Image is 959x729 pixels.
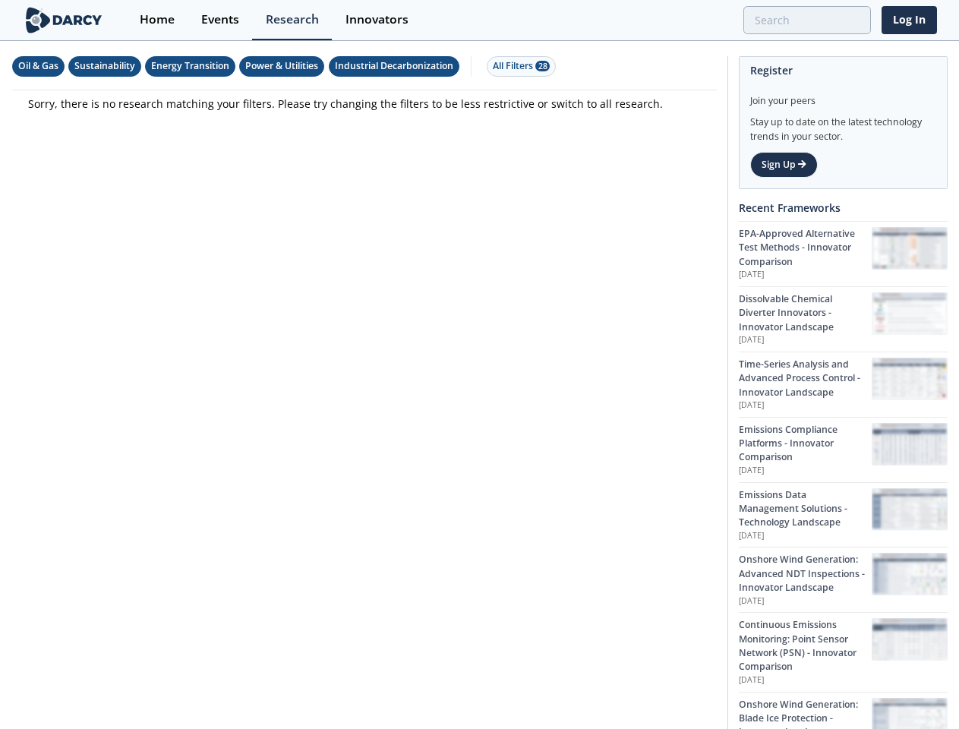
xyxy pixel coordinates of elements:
[74,59,135,73] div: Sustainability
[487,56,556,77] button: All Filters 28
[750,108,936,144] div: Stay up to date on the latest technology trends in your sector.
[23,7,106,33] img: logo-wide.svg
[739,595,872,607] p: [DATE]
[145,56,235,77] button: Energy Transition
[493,59,550,73] div: All Filters
[739,482,948,548] a: Emissions Data Management Solutions - Technology Landscape [DATE] Emissions Data Management Solut...
[12,56,65,77] button: Oil & Gas
[739,358,872,399] div: Time-Series Analysis and Advanced Process Control - Innovator Landscape
[739,194,948,221] div: Recent Frameworks
[335,59,453,73] div: Industrial Decarbonization
[750,57,936,84] div: Register
[739,292,872,334] div: Dissolvable Chemical Diverter Innovators - Innovator Landscape
[140,14,175,26] div: Home
[743,6,871,34] input: Advanced Search
[739,399,872,412] p: [DATE]
[245,59,318,73] div: Power & Utilities
[739,423,872,465] div: Emissions Compliance Platforms - Innovator Comparison
[739,417,948,482] a: Emissions Compliance Platforms - Innovator Comparison [DATE] Emissions Compliance Platforms - Inn...
[739,334,872,346] p: [DATE]
[201,14,239,26] div: Events
[882,6,937,34] a: Log In
[750,152,818,178] a: Sign Up
[739,530,872,542] p: [DATE]
[151,59,229,73] div: Energy Transition
[739,221,948,286] a: EPA-Approved Alternative Test Methods - Innovator Comparison [DATE] EPA-Approved Alternative Test...
[739,674,872,686] p: [DATE]
[28,96,701,112] p: Sorry, there is no research matching your filters. Please try changing the filters to be less res...
[739,227,872,269] div: EPA-Approved Alternative Test Methods - Innovator Comparison
[750,84,936,108] div: Join your peers
[266,14,319,26] div: Research
[739,618,872,674] div: Continuous Emissions Monitoring: Point Sensor Network (PSN) - Innovator Comparison
[18,59,58,73] div: Oil & Gas
[739,553,872,595] div: Onshore Wind Generation: Advanced NDT Inspections - Innovator Landscape
[535,61,550,71] span: 28
[329,56,459,77] button: Industrial Decarbonization
[739,488,872,530] div: Emissions Data Management Solutions - Technology Landscape
[739,269,872,281] p: [DATE]
[739,286,948,352] a: Dissolvable Chemical Diverter Innovators - Innovator Landscape [DATE] Dissolvable Chemical Divert...
[739,612,948,691] a: Continuous Emissions Monitoring: Point Sensor Network (PSN) - Innovator Comparison [DATE] Continu...
[739,352,948,417] a: Time-Series Analysis and Advanced Process Control - Innovator Landscape [DATE] Time-Series Analys...
[739,465,872,477] p: [DATE]
[739,547,948,612] a: Onshore Wind Generation: Advanced NDT Inspections - Innovator Landscape [DATE] Onshore Wind Gener...
[345,14,409,26] div: Innovators
[239,56,324,77] button: Power & Utilities
[68,56,141,77] button: Sustainability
